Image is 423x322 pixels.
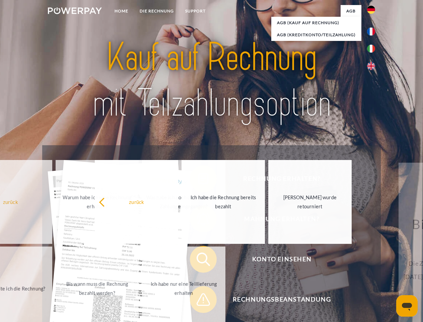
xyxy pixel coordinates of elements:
div: Ich habe die Rechnung bereits bezahlt [186,193,261,211]
button: Konto einsehen [190,246,364,273]
img: en [367,62,375,70]
div: zurück [99,197,174,206]
a: Home [109,5,134,17]
button: Rechnungsbeanstandung [190,286,364,313]
span: Rechnungsbeanstandung [200,286,364,313]
a: SUPPORT [180,5,211,17]
a: DIE RECHNUNG [134,5,180,17]
a: agb [341,5,361,17]
div: Warum habe ich eine Rechnung erhalten? [60,193,135,211]
a: AGB (Kauf auf Rechnung) [271,17,361,29]
img: fr [367,28,375,36]
img: title-powerpay_de.svg [64,32,359,128]
div: Bis wann muss die Rechnung bezahlt werden? [60,279,135,298]
img: it [367,45,375,53]
iframe: Schaltfläche zum Öffnen des Messaging-Fensters [396,295,418,317]
a: AGB (Kreditkonto/Teilzahlung) [271,29,361,41]
div: [PERSON_NAME] wurde retourniert [272,193,348,211]
img: de [367,6,375,14]
div: Ich habe nur eine Teillieferung erhalten [146,279,221,298]
img: logo-powerpay-white.svg [48,7,102,14]
span: Konto einsehen [200,246,364,273]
